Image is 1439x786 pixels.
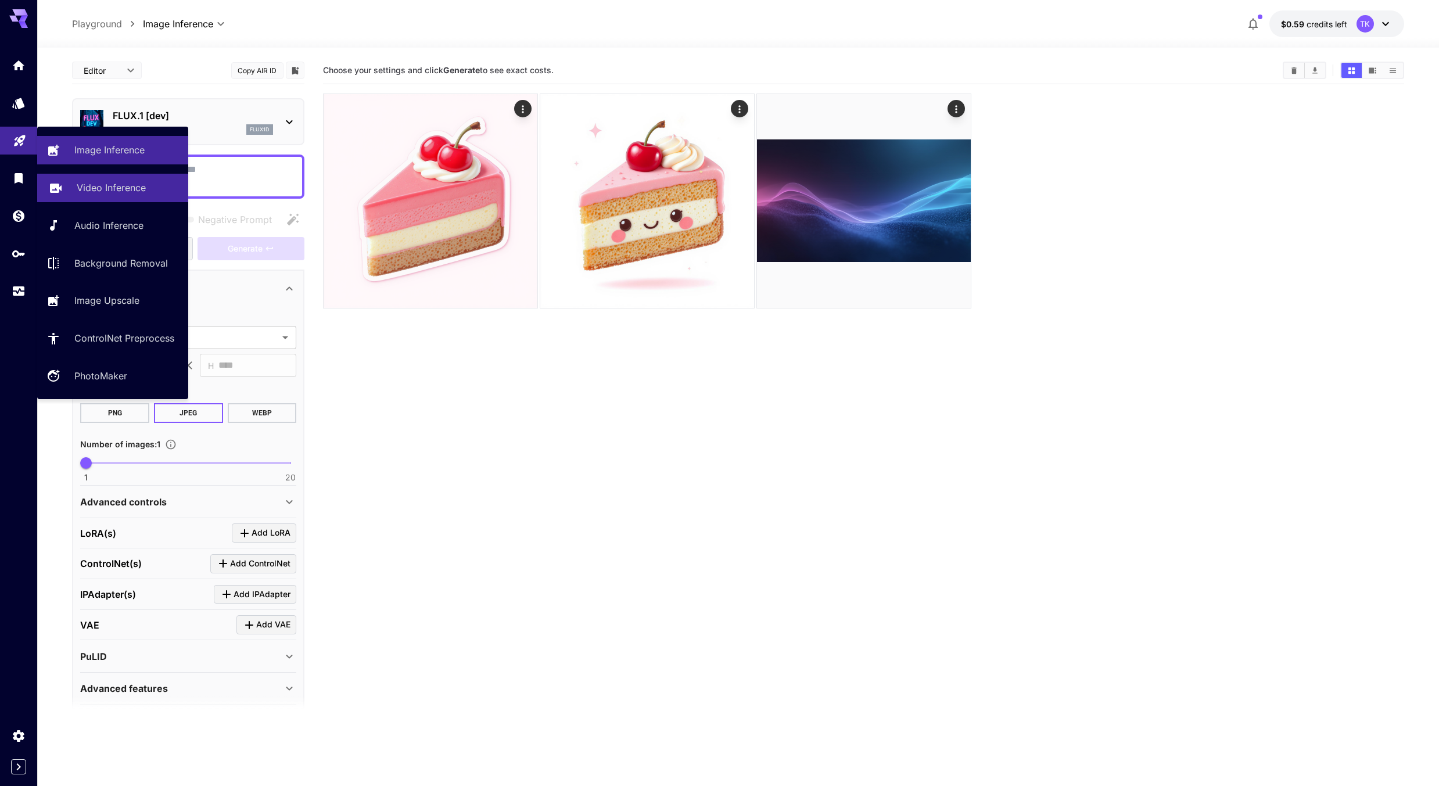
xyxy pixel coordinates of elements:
nav: breadcrumb [72,17,143,31]
a: Background Removal [37,249,188,277]
b: Generate [443,65,480,75]
span: Image Inference [143,17,213,31]
div: Home [12,58,26,73]
p: Advanced controls [80,495,167,509]
p: PhotoMaker [74,369,127,383]
button: Specify how many images to generate in a single request. Each image generation will be charged se... [160,439,181,450]
p: PuLID [80,649,107,663]
div: Library [12,171,26,185]
span: Choose your settings and click to see exact costs. [323,65,554,75]
button: Download All [1305,63,1325,78]
p: Background Removal [74,256,168,270]
span: H [208,359,214,372]
span: $0.59 [1281,19,1307,29]
a: Video Inference [37,174,188,202]
span: Add VAE [256,618,290,632]
button: Click to add LoRA [232,523,296,543]
p: FLUX.1 [dev] [113,109,273,123]
span: credits left [1307,19,1347,29]
p: IPAdapter(s) [80,587,136,601]
p: LoRA(s) [80,526,116,540]
span: Add IPAdapter [234,587,290,602]
div: Usage [12,284,26,299]
p: Video Inference [77,181,146,195]
div: Settings [12,728,26,743]
button: Click to add IPAdapter [214,585,296,604]
span: Number of images : 1 [80,439,160,449]
div: Playground [13,130,27,144]
a: Image Inference [37,136,188,164]
div: Models [12,96,26,110]
img: Bc9R6BrGsPHewAAAABJRU5ErkJggg== [324,94,537,308]
p: Audio Inference [74,218,143,232]
p: Playground [72,17,122,31]
span: Negative Prompt [198,213,272,227]
span: Add ControlNet [230,557,290,571]
div: Actions [947,100,964,117]
div: Actions [731,100,748,117]
button: Copy AIR ID [231,62,284,79]
div: Show media in grid viewShow media in video viewShow media in list view [1340,62,1404,79]
button: Clear All [1284,63,1304,78]
span: 1 [84,472,88,483]
span: Negative prompts are not compatible with the selected model. [175,212,281,227]
img: 2Q== [540,94,754,308]
a: Image Upscale [37,286,188,315]
p: Image Upscale [74,293,139,307]
a: PhotoMaker [37,362,188,390]
button: Click to add VAE [236,615,296,634]
button: Expand sidebar [11,759,26,774]
p: VAE [80,618,99,632]
button: PNG [80,403,149,423]
div: API Keys [12,246,26,261]
a: ControlNet Preprocess [37,324,188,353]
p: ControlNet Preprocess [74,331,174,345]
span: Editor [84,64,120,77]
button: JPEG [154,403,223,423]
button: Show media in grid view [1341,63,1362,78]
div: Wallet [12,209,26,223]
p: Advanced features [80,681,168,695]
p: Image Inference [74,143,145,157]
button: Add to library [290,63,300,77]
div: $0.5915 [1281,18,1347,30]
button: Show media in list view [1383,63,1403,78]
p: ControlNet(s) [80,557,142,570]
p: flux1d [250,125,270,134]
div: Actions [514,100,532,117]
span: 20 [285,472,296,483]
button: Click to add ControlNet [210,554,296,573]
span: Add LoRA [252,526,290,540]
button: WEBP [228,403,297,423]
div: Clear AllDownload All [1283,62,1326,79]
button: $0.5915 [1269,10,1404,37]
div: TK [1357,15,1374,33]
a: Audio Inference [37,211,188,240]
img: ItdHFKh64aAAAAAElFTkSuQmCC [757,94,971,308]
button: Show media in video view [1362,63,1383,78]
